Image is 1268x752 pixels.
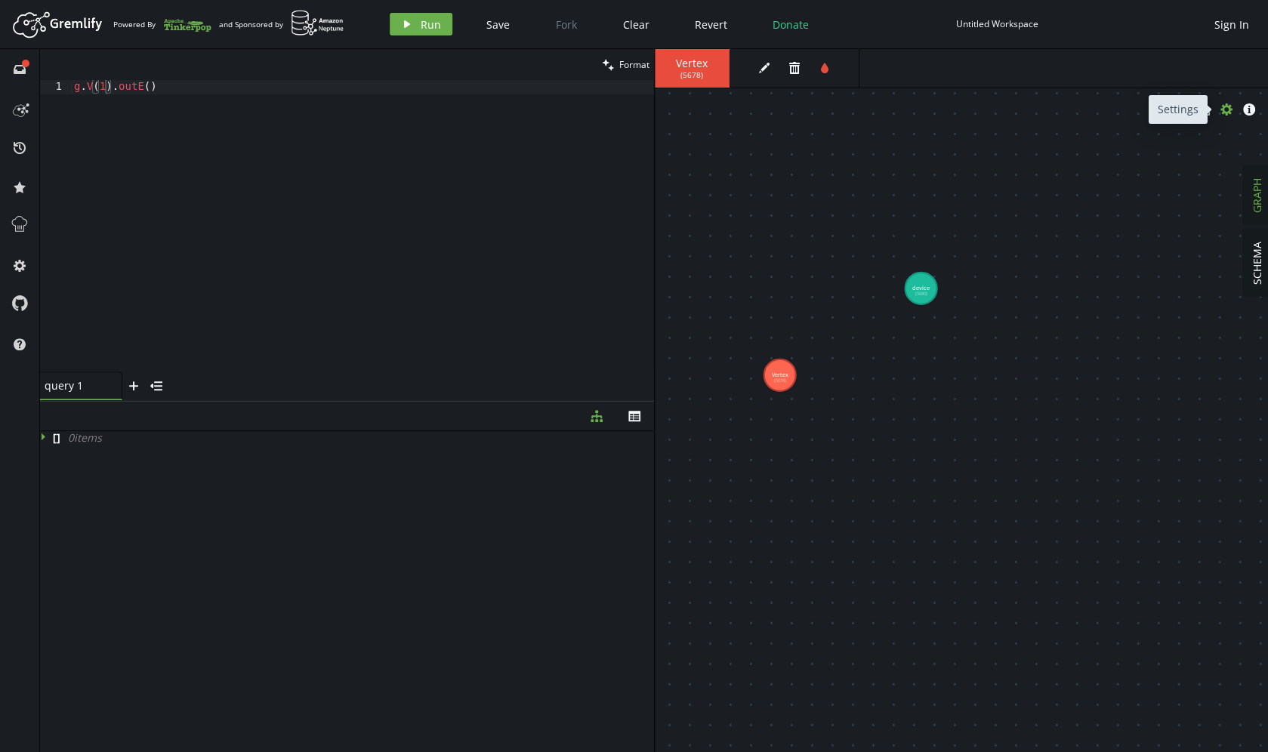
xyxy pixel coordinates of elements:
span: GRAPH [1250,178,1264,213]
span: [ [53,431,57,445]
button: Donate [761,13,820,35]
span: Save [486,17,510,32]
span: Donate [773,17,809,32]
span: 0 item s [68,430,102,445]
div: Settings [1149,95,1208,124]
span: Vertex [670,57,714,70]
button: Run [390,13,452,35]
button: Revert [683,13,739,35]
div: Untitled Workspace [956,18,1038,29]
button: Save [475,13,521,35]
span: query 1 [45,378,105,393]
span: Revert [695,17,727,32]
span: ( 5678 ) [680,70,703,80]
div: 1 [40,80,72,94]
div: Powered By [113,11,211,38]
span: Run [421,17,441,32]
tspan: device [912,284,930,291]
span: Sign In [1214,17,1249,32]
span: Format [619,58,649,71]
button: Clear [612,13,661,35]
button: Sign In [1207,13,1257,35]
span: Clear [623,17,649,32]
span: SCHEMA [1250,242,1264,285]
tspan: (5678) [773,378,785,384]
button: Fork [544,13,589,35]
tspan: Vertex [771,371,788,378]
span: Fork [556,17,577,32]
img: AWS Neptune [291,10,344,36]
div: and Sponsored by [219,10,344,39]
tspan: (5680) [915,291,927,297]
span: ] [57,431,60,445]
button: Format [597,49,654,80]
